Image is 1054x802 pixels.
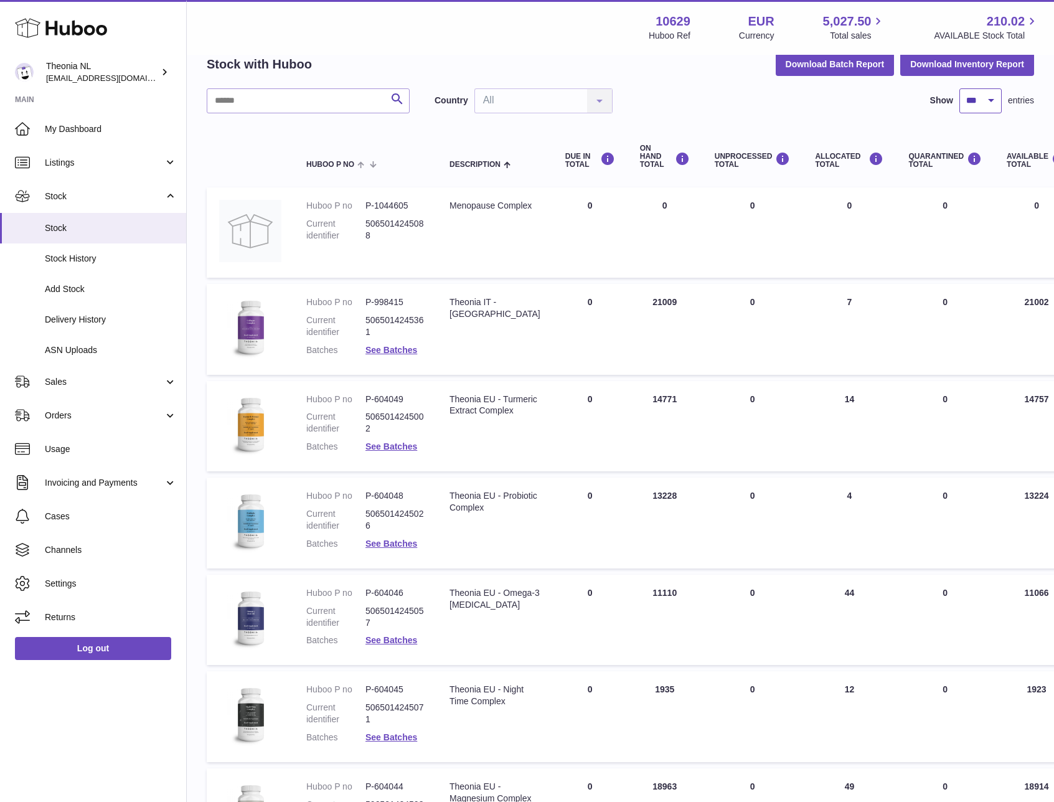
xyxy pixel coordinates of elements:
[207,56,312,73] h2: Stock with Huboo
[219,490,281,552] img: product image
[45,222,177,234] span: Stock
[449,394,540,417] div: Theonia EU - Turmeric Extract Complex
[306,490,365,502] dt: Huboo P no
[553,381,628,472] td: 0
[943,491,948,501] span: 0
[449,200,540,212] div: Menopause Complex
[628,671,702,762] td: 1935
[365,605,425,629] dd: 5065014245057
[306,684,365,696] dt: Huboo P no
[449,296,540,320] div: Theonia IT - [GEOGRAPHIC_DATA]
[449,587,540,611] div: Theonia EU - Omega-3 [MEDICAL_DATA]
[306,314,365,338] dt: Current identifier
[365,345,417,355] a: See Batches
[802,284,896,375] td: 7
[823,13,886,42] a: 5,027.50 Total sales
[219,200,281,262] img: product image
[45,253,177,265] span: Stock History
[365,635,417,645] a: See Batches
[802,671,896,762] td: 12
[830,30,885,42] span: Total sales
[815,152,883,169] div: ALLOCATED Total
[628,284,702,375] td: 21009
[306,587,365,599] dt: Huboo P no
[45,123,177,135] span: My Dashboard
[306,441,365,453] dt: Batches
[702,284,803,375] td: 0
[943,588,948,598] span: 0
[46,73,183,83] span: [EMAIL_ADDRESS][DOMAIN_NAME]
[306,296,365,308] dt: Huboo P no
[628,381,702,472] td: 14771
[306,218,365,242] dt: Current identifier
[943,297,948,307] span: 0
[365,218,425,242] dd: 5065014245088
[900,53,1034,75] button: Download Inventory Report
[553,671,628,762] td: 0
[365,587,425,599] dd: P-604046
[702,478,803,568] td: 0
[365,441,417,451] a: See Batches
[748,13,774,30] strong: EUR
[365,702,425,725] dd: 5065014245071
[45,544,177,556] span: Channels
[802,381,896,472] td: 14
[365,732,417,742] a: See Batches
[365,490,425,502] dd: P-604048
[365,411,425,435] dd: 5065014245002
[219,684,281,746] img: product image
[45,511,177,522] span: Cases
[553,478,628,568] td: 0
[45,376,164,388] span: Sales
[45,477,164,489] span: Invoicing and Payments
[306,781,365,793] dt: Huboo P no
[365,684,425,696] dd: P-604045
[823,13,872,30] span: 5,027.50
[219,587,281,649] img: product image
[702,381,803,472] td: 0
[640,144,690,169] div: ON HAND Total
[943,684,948,694] span: 0
[943,394,948,404] span: 0
[306,635,365,646] dt: Batches
[802,187,896,278] td: 0
[628,575,702,666] td: 11110
[435,95,468,106] label: Country
[628,187,702,278] td: 0
[365,781,425,793] dd: P-604044
[449,490,540,514] div: Theonia EU - Probiotic Complex
[365,539,417,549] a: See Batches
[45,157,164,169] span: Listings
[702,575,803,666] td: 0
[306,200,365,212] dt: Huboo P no
[649,30,690,42] div: Huboo Ref
[306,702,365,725] dt: Current identifier
[930,95,953,106] label: Show
[15,63,34,82] img: info@wholesomegoods.eu
[776,53,895,75] button: Download Batch Report
[565,152,615,169] div: DUE IN TOTAL
[987,13,1025,30] span: 210.02
[365,314,425,338] dd: 5065014245361
[943,200,948,210] span: 0
[15,637,171,659] a: Log out
[553,575,628,666] td: 0
[46,60,158,84] div: Theonia NL
[306,508,365,532] dt: Current identifier
[943,781,948,791] span: 0
[306,344,365,356] dt: Batches
[306,411,365,435] dt: Current identifier
[702,671,803,762] td: 0
[45,611,177,623] span: Returns
[365,508,425,532] dd: 5065014245026
[45,314,177,326] span: Delivery History
[365,200,425,212] dd: P-1044605
[449,684,540,707] div: Theonia EU - Night Time Complex
[45,410,164,422] span: Orders
[553,187,628,278] td: 0
[802,478,896,568] td: 4
[1008,95,1034,106] span: entries
[219,296,281,359] img: product image
[802,575,896,666] td: 44
[45,443,177,455] span: Usage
